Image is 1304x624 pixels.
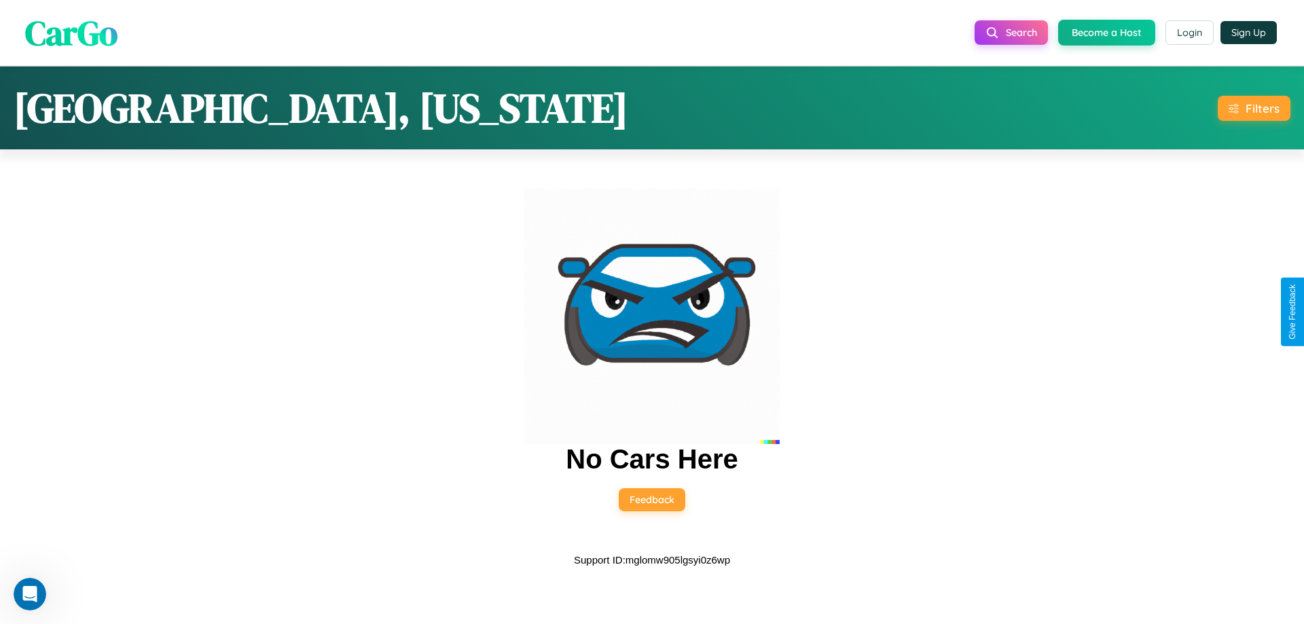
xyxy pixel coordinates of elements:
h1: [GEOGRAPHIC_DATA], [US_STATE] [14,80,628,136]
h2: No Cars Here [566,444,738,475]
div: Give Feedback [1288,285,1297,339]
button: Sign Up [1220,21,1277,44]
button: Search [975,20,1048,45]
button: Login [1165,20,1214,45]
img: car [524,189,780,444]
div: Filters [1246,101,1280,115]
p: Support ID: mglomw905lgsyi0z6wp [574,551,730,569]
button: Filters [1218,96,1290,121]
iframe: Intercom live chat [14,578,46,610]
span: CarGo [25,9,117,56]
button: Become a Host [1058,20,1155,45]
span: Search [1006,26,1037,39]
button: Feedback [619,488,685,511]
